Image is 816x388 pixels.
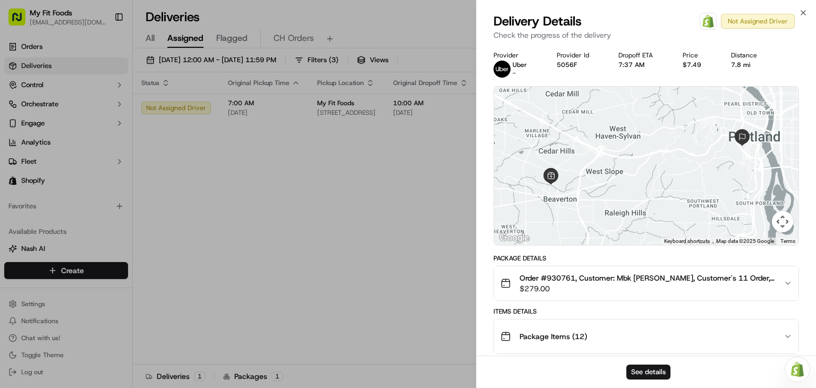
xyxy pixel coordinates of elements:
[106,180,129,188] span: Pylon
[36,102,174,112] div: Start new chat
[494,254,799,263] div: Package Details
[6,150,86,169] a: 📗Knowledge Base
[731,61,770,69] div: 7.8 mi
[11,102,30,121] img: 1736555255976-a54dd68f-1ca7-489b-9aae-adbdc363a1c4
[683,61,714,69] div: $7.49
[494,61,511,78] img: uber-new-logo.jpeg
[513,61,527,69] p: Uber
[497,231,532,245] img: Google
[75,180,129,188] a: Powered byPylon
[36,112,134,121] div: We're available if you need us!
[702,15,715,28] img: Shopify
[664,238,710,245] button: Keyboard shortcuts
[494,266,798,300] button: Order #930761, Customer: Mbk [PERSON_NAME], Customer's 11 Order, [US_STATE], Day: [DATE] | Time: ...
[11,43,193,60] p: Welcome 👋
[520,273,775,283] span: Order #930761, Customer: Mbk [PERSON_NAME], Customer's 11 Order, [US_STATE], Day: [DATE] | Time: ...
[618,51,666,60] div: Dropoff ETA
[618,61,666,69] div: 7:37 AM
[557,51,602,60] div: Provider Id
[626,365,670,379] button: See details
[494,319,798,353] button: Package Items (12)
[513,69,516,78] span: -
[520,283,775,294] span: $279.00
[731,51,770,60] div: Distance
[90,155,98,164] div: 💻
[683,51,714,60] div: Price
[86,150,175,169] a: 💻API Documentation
[520,331,587,342] span: Package Items ( 12 )
[494,30,799,40] p: Check the progress of the delivery
[557,61,577,69] button: 5056F
[497,231,532,245] a: Open this area in Google Maps (opens a new window)
[780,238,795,244] a: Terms (opens in new tab)
[494,51,540,60] div: Provider
[28,69,191,80] input: Got a question? Start typing here...
[494,13,582,30] span: Delivery Details
[700,13,717,30] a: Shopify
[181,105,193,117] button: Start new chat
[716,238,774,244] span: Map data ©2025 Google
[21,154,81,165] span: Knowledge Base
[772,211,793,232] button: Map camera controls
[11,11,32,32] img: Nash
[494,307,799,316] div: Items Details
[100,154,171,165] span: API Documentation
[11,155,19,164] div: 📗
